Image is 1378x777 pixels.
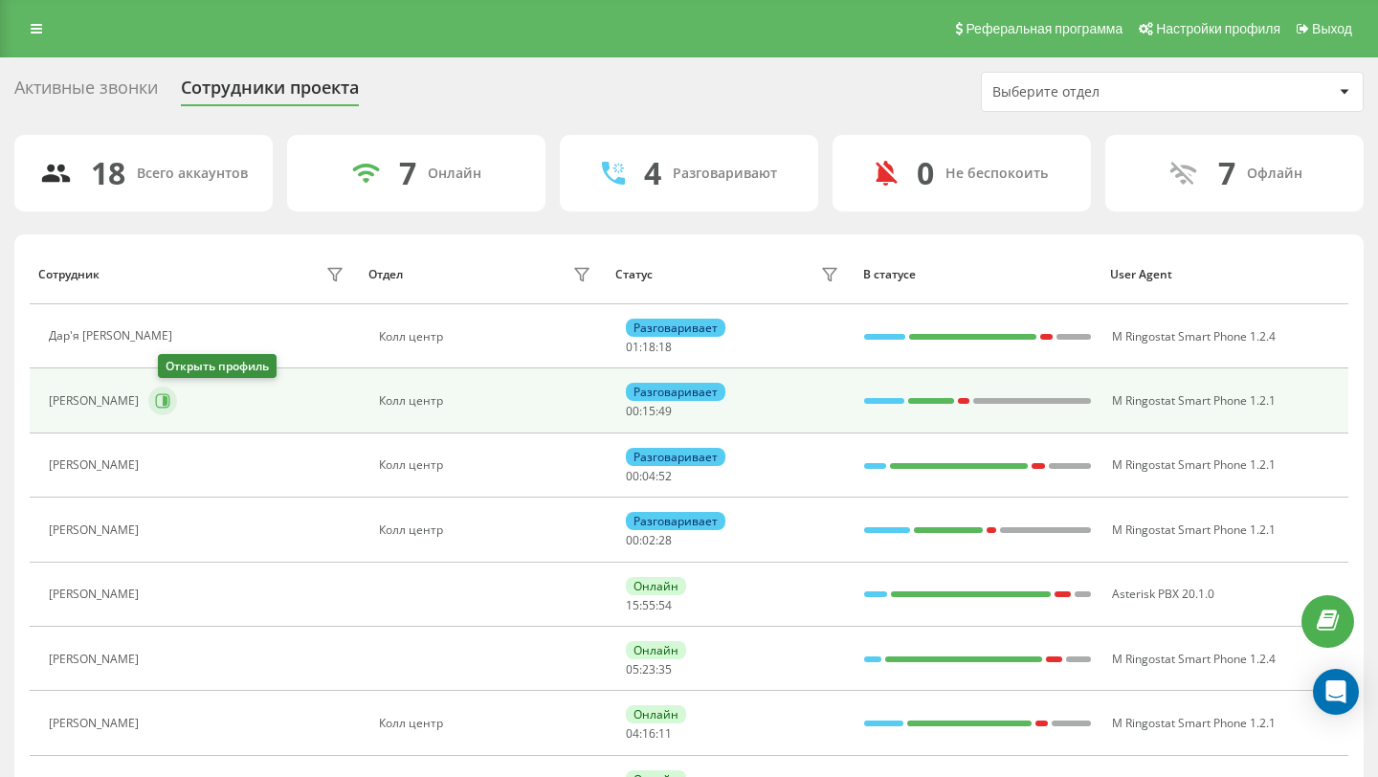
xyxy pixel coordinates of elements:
span: 04 [626,725,639,742]
span: M Ringostat Smart Phone 1.2.1 [1112,456,1276,473]
div: : : [626,534,672,547]
span: 54 [658,597,672,613]
div: 7 [1218,155,1235,191]
div: [PERSON_NAME] [49,458,144,472]
div: [PERSON_NAME] [49,588,144,601]
div: Колл центр [379,458,596,472]
span: 55 [642,597,656,613]
div: Колл центр [379,717,596,730]
div: Офлайн [1247,166,1302,182]
div: : : [626,727,672,741]
span: 04 [642,468,656,484]
span: 00 [626,532,639,548]
div: User Agent [1110,268,1340,281]
div: 4 [644,155,661,191]
span: 52 [658,468,672,484]
div: : : [626,599,672,612]
div: 18 [91,155,125,191]
span: M Ringostat Smart Phone 1.2.1 [1112,522,1276,538]
div: [PERSON_NAME] [49,394,144,408]
div: Всего аккаунтов [137,166,248,182]
div: : : [626,663,672,677]
div: Разговаривают [673,166,777,182]
span: 11 [658,725,672,742]
div: Open Intercom Messenger [1313,669,1359,715]
div: 0 [917,155,934,191]
span: 05 [626,661,639,677]
span: 18 [658,339,672,355]
span: 01 [626,339,639,355]
div: Колл центр [379,394,596,408]
div: Открыть профиль [158,354,277,378]
span: 18 [642,339,656,355]
div: [PERSON_NAME] [49,653,144,666]
span: 23 [642,661,656,677]
span: M Ringostat Smart Phone 1.2.1 [1112,715,1276,731]
span: Настройки профиля [1156,21,1280,36]
span: 00 [626,403,639,419]
div: Выберите отдел [992,84,1221,100]
div: Не беспокоить [945,166,1048,182]
div: Разговаривает [626,383,725,401]
div: В статусе [863,268,1093,281]
div: Разговаривает [626,319,725,337]
div: : : [626,405,672,418]
span: M Ringostat Smart Phone 1.2.1 [1112,392,1276,409]
span: 16 [642,725,656,742]
div: Активные звонки [14,78,158,107]
span: 00 [626,468,639,484]
div: Онлайн [428,166,481,182]
div: Статус [615,268,653,281]
div: Отдел [368,268,403,281]
div: : : [626,341,672,354]
div: Сотрудник [38,268,100,281]
span: 15 [626,597,639,613]
span: Выход [1312,21,1352,36]
div: Онлайн [626,705,686,723]
div: : : [626,470,672,483]
div: 7 [399,155,416,191]
span: 35 [658,661,672,677]
span: M Ringostat Smart Phone 1.2.4 [1112,328,1276,344]
div: Сотрудники проекта [181,78,359,107]
div: Колл центр [379,523,596,537]
span: Реферальная программа [966,21,1122,36]
span: Asterisk PBX 20.1.0 [1112,586,1214,602]
span: M Ringostat Smart Phone 1.2.4 [1112,651,1276,667]
span: 49 [658,403,672,419]
div: Онлайн [626,577,686,595]
div: [PERSON_NAME] [49,717,144,730]
span: 28 [658,532,672,548]
span: 15 [642,403,656,419]
div: Разговаривает [626,448,725,466]
span: 02 [642,532,656,548]
div: Дар'я [PERSON_NAME] [49,329,177,343]
div: Онлайн [626,641,686,659]
div: [PERSON_NAME] [49,523,144,537]
div: Колл центр [379,330,596,344]
div: Разговаривает [626,512,725,530]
